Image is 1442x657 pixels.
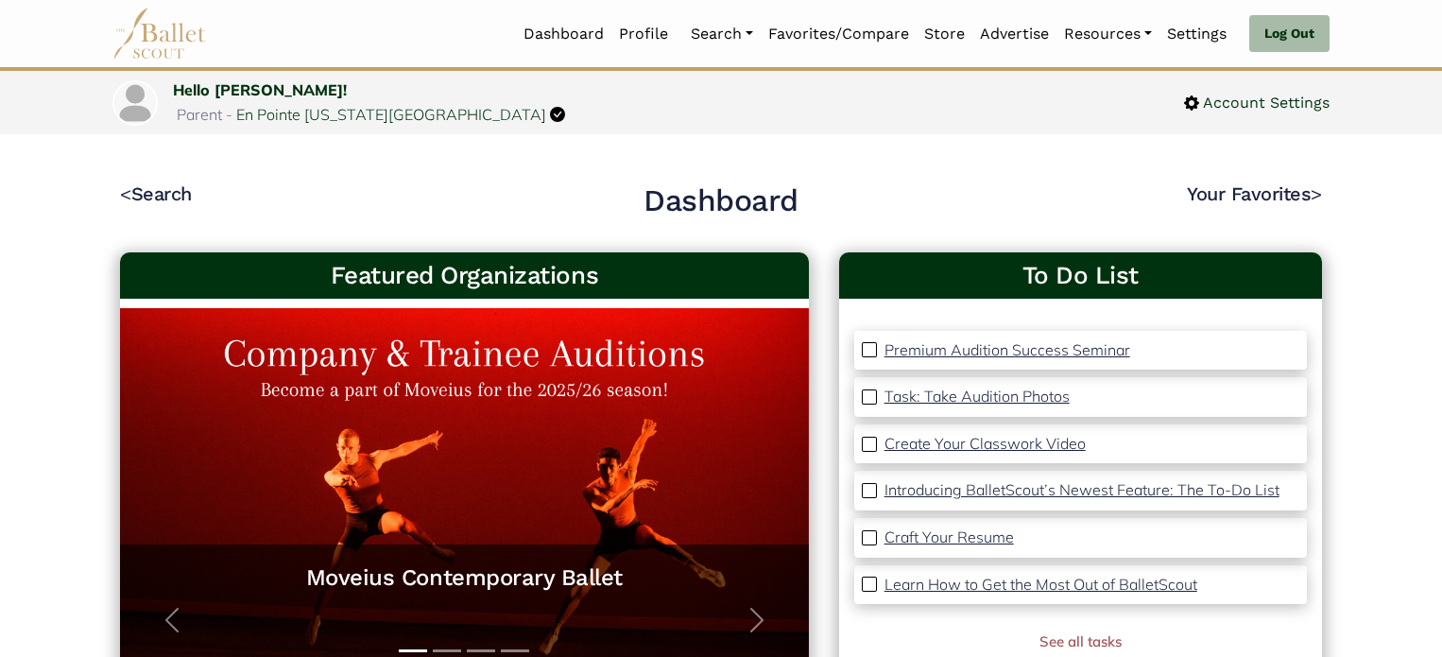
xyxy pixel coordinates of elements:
a: Task: Take Audition Photos [884,385,1070,409]
a: Your Favorites> [1187,182,1322,205]
a: To Do List [854,260,1307,292]
a: Search [683,14,761,54]
p: Learn How to Get the Most Out of BalletScout [884,575,1197,594]
a: Profile [611,14,676,54]
span: - [226,105,232,124]
span: Account Settings [1199,91,1330,115]
a: Premium Audition Success Seminar [884,338,1130,363]
a: En Pointe [US_STATE][GEOGRAPHIC_DATA] [236,105,546,124]
a: Create Your Classwork Video [884,432,1086,457]
h3: Featured Organizations [135,260,794,292]
a: Resources [1056,14,1159,54]
a: Dashboard [516,14,611,54]
span: Parent [177,105,222,124]
a: Log Out [1249,15,1330,53]
a: Favorites/Compare [761,14,917,54]
a: See all tasks [1039,632,1122,650]
a: Account Settings [1184,91,1330,115]
a: Hello [PERSON_NAME]! [173,80,347,99]
a: Store [917,14,972,54]
img: profile picture [114,82,156,124]
p: Introducing BalletScout’s Newest Feature: The To-Do List [884,480,1279,499]
h2: Dashboard [644,182,798,221]
p: Premium Audition Success Seminar [884,340,1130,359]
p: Create Your Classwork Video [884,434,1086,453]
p: Craft Your Resume [884,527,1014,546]
code: > [1311,182,1322,205]
a: Moveius Contemporary Ballet [139,563,790,593]
p: Task: Take Audition Photos [884,387,1070,406]
a: Advertise [972,14,1056,54]
a: Learn How to Get the Most Out of BalletScout [884,573,1197,597]
a: Settings [1159,14,1234,54]
a: <Search [120,182,192,205]
a: Introducing BalletScout’s Newest Feature: The To-Do List [884,478,1279,503]
a: Craft Your Resume [884,526,1014,550]
code: < [120,182,131,205]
